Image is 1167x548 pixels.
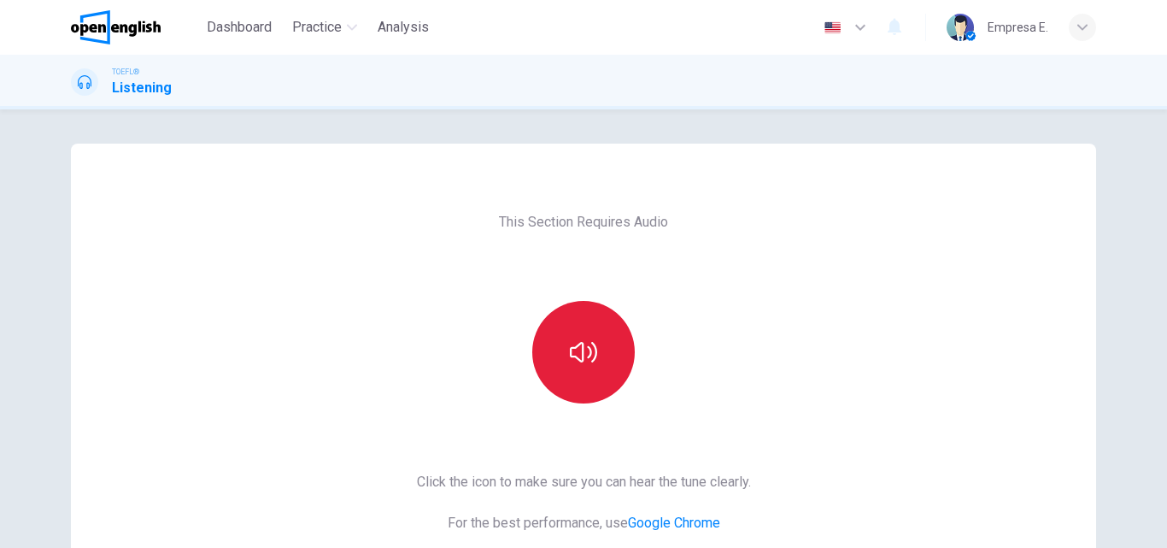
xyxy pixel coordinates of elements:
button: Practice [285,12,364,43]
img: en [822,21,843,34]
span: Dashboard [207,17,272,38]
img: OpenEnglish logo [71,10,161,44]
span: For the best performance, use [417,513,751,533]
button: Analysis [371,12,436,43]
button: Dashboard [200,12,279,43]
span: TOEFL® [112,66,139,78]
img: Profile picture [947,14,974,41]
a: OpenEnglish logo [71,10,200,44]
span: Practice [292,17,342,38]
span: Click the icon to make sure you can hear the tune clearly. [417,472,751,492]
span: Analysis [378,17,429,38]
a: Google Chrome [628,515,720,531]
h1: Listening [112,78,172,98]
span: This Section Requires Audio [499,212,668,233]
div: Empresa E. [988,17,1048,38]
